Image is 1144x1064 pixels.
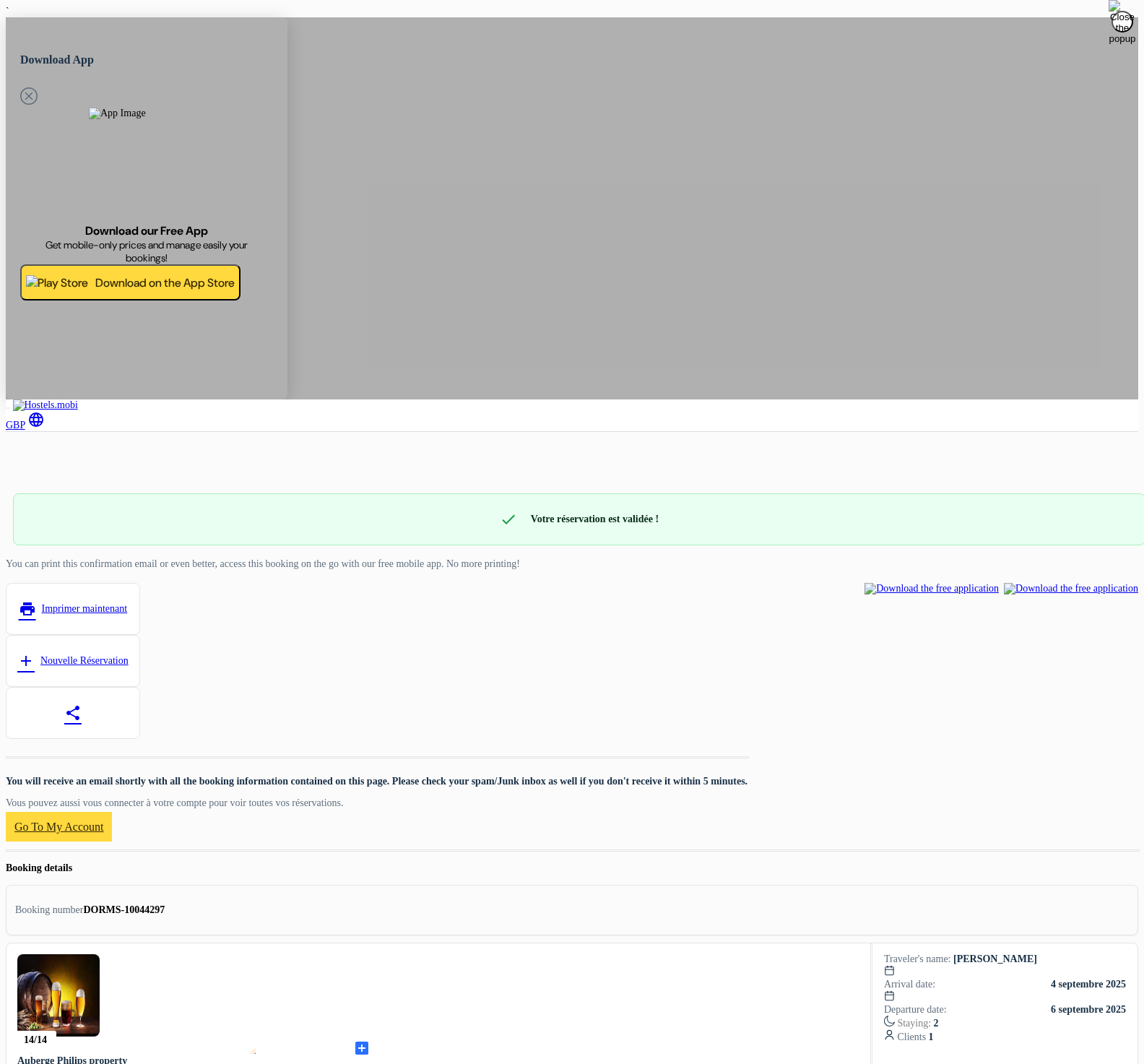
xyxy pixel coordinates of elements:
[897,1018,938,1029] span: Staying:
[934,1018,939,1029] b: 2
[26,275,88,290] img: Play Store
[37,1034,47,1046] span: 14
[6,687,140,739] a: share
[884,1004,947,1016] span: Departure date:
[500,511,517,528] span: check
[17,954,100,1037] img: beer_86480_15108554101099.jpg
[6,776,747,787] p: You will receive an email shortly with all the booking information contained on this page. Please...
[6,635,140,687] a: addNouvelle Réservation
[27,420,45,431] a: language
[929,1031,934,1042] b: 1
[6,862,72,873] span: Booking details
[6,797,747,809] p: Vous pouvez aussi vous connecter à votre compte pour voir toutes vos réservations.
[84,904,165,915] strong: DORMS-10044297
[6,558,520,569] span: You can print this confirmation email or even better, access this booking on the go with our free...
[24,1034,37,1046] span: 14/
[6,583,140,635] a: printImprimer maintenant
[89,108,204,223] img: App Image
[20,87,38,105] svg: Close
[19,600,36,618] span: print
[6,420,25,431] a: GBP
[15,904,84,916] div: Booking number
[953,953,1037,964] b: [PERSON_NAME]
[64,704,82,722] span: share
[353,1039,370,1054] a: add_box
[27,411,45,428] i: language
[6,812,112,842] a: Go to my account
[37,238,256,264] span: Get mobile-only prices and manage easily your bookings!
[13,399,78,411] img: Hostels.mobi
[1051,1004,1126,1015] b: 6 septembre 2025
[864,583,999,594] img: Download the free application
[85,223,208,238] span: Download our Free App
[897,1031,933,1042] span: Clients
[17,652,35,670] span: add
[95,275,235,290] span: Download on the App Store
[1004,583,1138,594] img: Download the free application
[884,979,935,990] span: Arrival date:
[884,953,951,964] span: Traveler's name:
[20,51,273,69] h5: Download App
[1051,979,1126,990] b: 4 septembre 2025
